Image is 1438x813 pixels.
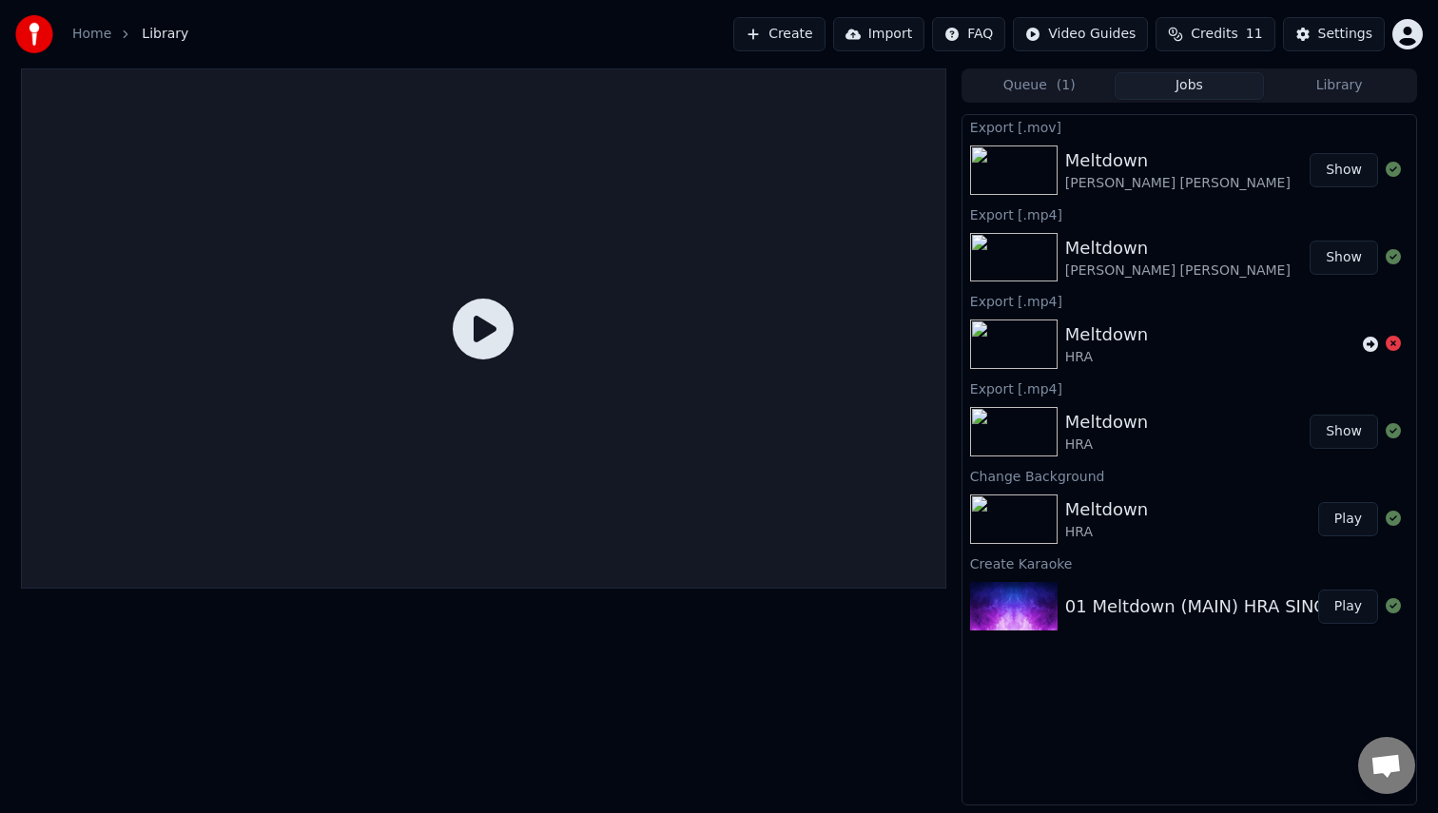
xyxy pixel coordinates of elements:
[1013,17,1148,51] button: Video Guides
[1065,523,1148,542] div: HRA
[962,377,1416,399] div: Export [.mp4]
[15,15,53,53] img: youka
[1264,72,1414,100] button: Library
[733,17,826,51] button: Create
[72,25,111,44] a: Home
[1065,174,1291,193] div: [PERSON_NAME] [PERSON_NAME]
[1065,409,1148,436] div: Meltdown
[962,464,1416,487] div: Change Background
[1065,261,1291,281] div: [PERSON_NAME] [PERSON_NAME]
[962,115,1416,138] div: Export [.mov]
[1065,348,1148,367] div: HRA
[932,17,1005,51] button: FAQ
[1318,590,1378,624] button: Play
[1318,25,1372,44] div: Settings
[1191,25,1237,44] span: Credits
[1065,147,1291,174] div: Meltdown
[1065,235,1291,261] div: Meltdown
[1358,737,1415,794] a: Open chat
[833,17,924,51] button: Import
[964,72,1115,100] button: Queue
[1310,415,1378,449] button: Show
[1115,72,1265,100] button: Jobs
[1246,25,1263,44] span: 11
[142,25,188,44] span: Library
[1065,436,1148,455] div: HRA
[1065,496,1148,523] div: Meltdown
[962,203,1416,225] div: Export [.mp4]
[1318,502,1378,536] button: Play
[1156,17,1274,51] button: Credits11
[962,552,1416,574] div: Create Karaoke
[1283,17,1385,51] button: Settings
[1065,321,1148,348] div: Meltdown
[1057,76,1076,95] span: ( 1 )
[1310,241,1378,275] button: Show
[1065,593,1403,620] div: 01 Meltdown (MAIN) HRA SING MASTER
[72,25,188,44] nav: breadcrumb
[1310,153,1378,187] button: Show
[962,289,1416,312] div: Export [.mp4]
